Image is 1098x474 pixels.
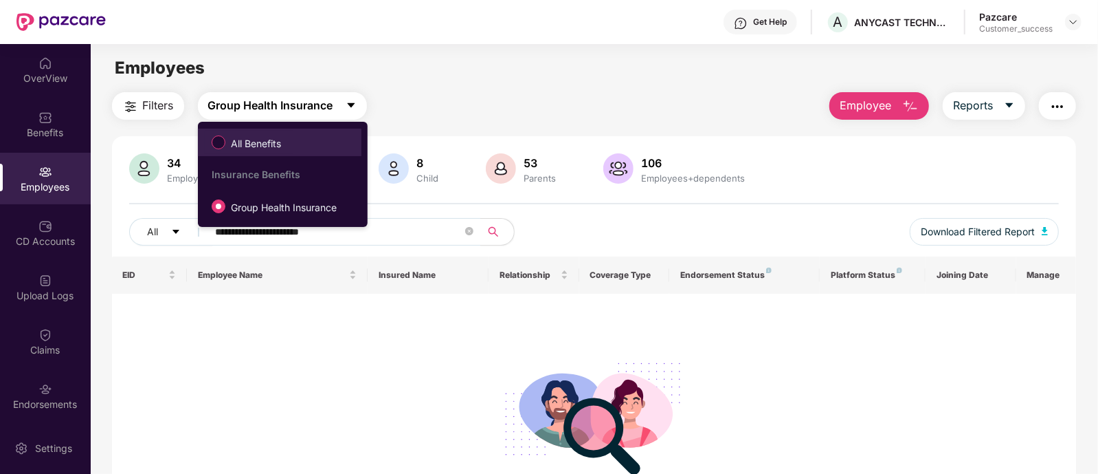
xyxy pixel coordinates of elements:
[148,224,159,239] span: All
[38,219,52,233] img: svg+xml;base64,PHN2ZyBpZD0iQ0RfQWNjb3VudHMiIGRhdGEtbmFtZT0iQ0QgQWNjb3VudHMiIHhtbG5zPSJodHRwOi8vd3...
[465,227,473,235] span: close-circle
[734,17,748,30] img: svg+xml;base64,PHN2ZyBpZD0iSGVscC0zMngzMiIgeG1sbnM9Imh0dHA6Ly93d3cudzMub3JnLzIwMDAvc3ZnIiB3aWR0aD...
[639,173,748,184] div: Employees+dependents
[910,218,1060,246] button: Download Filtered Report
[115,58,205,78] span: Employees
[579,257,670,294] th: Coverage Type
[854,16,950,29] div: ANYCAST TECHNOLOGY PRIVATE LIMITED
[38,274,52,288] img: svg+xml;base64,PHN2ZyBpZD0iVXBsb2FkX0xvZ3MiIGRhdGEtbmFtZT0iVXBsb2FkIExvZ3MiIHhtbG5zPSJodHRwOi8vd3...
[414,173,442,184] div: Child
[198,92,367,120] button: Group Health Insurancecaret-down
[38,383,52,396] img: svg+xml;base64,PHN2ZyBpZD0iRW5kb3JzZW1lbnRzIiB4bWxucz0iaHR0cDovL3d3dy53My5vcmcvMjAwMC9zdmciIHdpZH...
[486,153,516,184] img: svg+xml;base64,PHN2ZyB4bWxucz0iaHR0cDovL3d3dy53My5vcmcvMjAwMC9zdmciIHhtbG5zOnhsaW5rPSJodHRwOi8vd3...
[902,98,919,115] img: svg+xml;base64,PHN2ZyB4bWxucz0iaHR0cDovL3d3dy53My5vcmcvMjAwMC9zdmciIHhtbG5zOnhsaW5rPSJodHRwOi8vd3...
[123,270,166,281] span: EID
[38,56,52,70] img: svg+xml;base64,PHN2ZyBpZD0iSG9tZSIgeG1sbnM9Imh0dHA6Ly93d3cudzMub3JnLzIwMDAvc3ZnIiB3aWR0aD0iMjAiIG...
[38,111,52,125] img: svg+xml;base64,PHN2ZyBpZD0iQmVuZWZpdHMiIHhtbG5zPSJodHRwOi8vd3d3LnczLm9yZy8yMDAwL3N2ZyIgd2lkdGg9Ij...
[346,100,357,112] span: caret-down
[112,257,188,294] th: EID
[1049,98,1066,115] img: svg+xml;base64,PHN2ZyB4bWxucz0iaHR0cDovL3d3dy53My5vcmcvMjAwMC9zdmciIHdpZHRoPSIyNCIgaGVpZ2h0PSIyNC...
[522,156,559,170] div: 53
[840,97,891,114] span: Employee
[212,169,361,180] div: Insurance Benefits
[129,218,213,246] button: Allcaret-down
[833,14,843,30] span: A
[1004,100,1015,112] span: caret-down
[921,224,1035,239] span: Download Filtered Report
[766,268,772,273] img: svg+xml;base64,PHN2ZyB4bWxucz0iaHR0cDovL3d3dy53My5vcmcvMjAwMC9zdmciIHdpZHRoPSI4IiBoZWlnaHQ9IjgiIH...
[500,270,558,281] span: Relationship
[14,442,28,455] img: svg+xml;base64,PHN2ZyBpZD0iU2V0dGluZy0yMHgyMCIgeG1sbnM9Imh0dHA6Ly93d3cudzMub3JnLzIwMDAvc3ZnIiB3aW...
[480,226,507,237] span: search
[143,97,174,114] span: Filters
[831,270,915,281] div: Platform Status
[16,13,106,31] img: New Pazcare Logo
[225,136,287,151] span: All Benefits
[31,442,76,455] div: Settings
[489,257,579,294] th: Relationship
[829,92,929,120] button: Employee
[122,98,139,115] img: svg+xml;base64,PHN2ZyB4bWxucz0iaHR0cDovL3d3dy53My5vcmcvMjAwMC9zdmciIHdpZHRoPSIyNCIgaGVpZ2h0PSIyNC...
[979,10,1053,23] div: Pazcare
[897,268,902,273] img: svg+xml;base64,PHN2ZyB4bWxucz0iaHR0cDovL3d3dy53My5vcmcvMjAwMC9zdmciIHdpZHRoPSI4IiBoZWlnaHQ9IjgiIH...
[414,156,442,170] div: 8
[38,328,52,342] img: svg+xml;base64,PHN2ZyBpZD0iQ2xhaW0iIHhtbG5zPSJodHRwOi8vd3d3LnczLm9yZy8yMDAwL3N2ZyIgd2lkdGg9IjIwIi...
[1042,227,1049,235] img: svg+xml;base64,PHN2ZyB4bWxucz0iaHR0cDovL3d3dy53My5vcmcvMjAwMC9zdmciIHhtbG5zOnhsaW5rPSJodHRwOi8vd3...
[480,218,515,246] button: search
[926,257,1016,294] th: Joining Date
[943,92,1025,120] button: Reportscaret-down
[368,257,488,294] th: Insured Name
[753,17,787,28] div: Get Help
[112,92,184,120] button: Filters
[198,270,346,281] span: Employee Name
[165,173,217,184] div: Employees
[129,153,159,184] img: svg+xml;base64,PHN2ZyB4bWxucz0iaHR0cDovL3d3dy53My5vcmcvMjAwMC9zdmciIHhtbG5zOnhsaW5rPSJodHRwOi8vd3...
[1068,17,1079,28] img: svg+xml;base64,PHN2ZyBpZD0iRHJvcGRvd24tMzJ4MzIiIHhtbG5zPSJodHRwOi8vd3d3LnczLm9yZy8yMDAwL3N2ZyIgd2...
[165,156,217,170] div: 34
[1016,257,1077,294] th: Manage
[680,270,809,281] div: Endorsement Status
[953,97,993,114] span: Reports
[603,153,634,184] img: svg+xml;base64,PHN2ZyB4bWxucz0iaHR0cDovL3d3dy53My5vcmcvMjAwMC9zdmciIHhtbG5zOnhsaW5rPSJodHRwOi8vd3...
[38,165,52,179] img: svg+xml;base64,PHN2ZyBpZD0iRW1wbG95ZWVzIiB4bWxucz0iaHR0cDovL3d3dy53My5vcmcvMjAwMC9zdmciIHdpZHRoPS...
[187,257,368,294] th: Employee Name
[379,153,409,184] img: svg+xml;base64,PHN2ZyB4bWxucz0iaHR0cDovL3d3dy53My5vcmcvMjAwMC9zdmciIHhtbG5zOnhsaW5rPSJodHRwOi8vd3...
[639,156,748,170] div: 106
[225,200,342,215] span: Group Health Insurance
[171,227,181,238] span: caret-down
[208,97,333,114] span: Group Health Insurance
[522,173,559,184] div: Parents
[465,226,473,239] span: close-circle
[979,23,1053,34] div: Customer_success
